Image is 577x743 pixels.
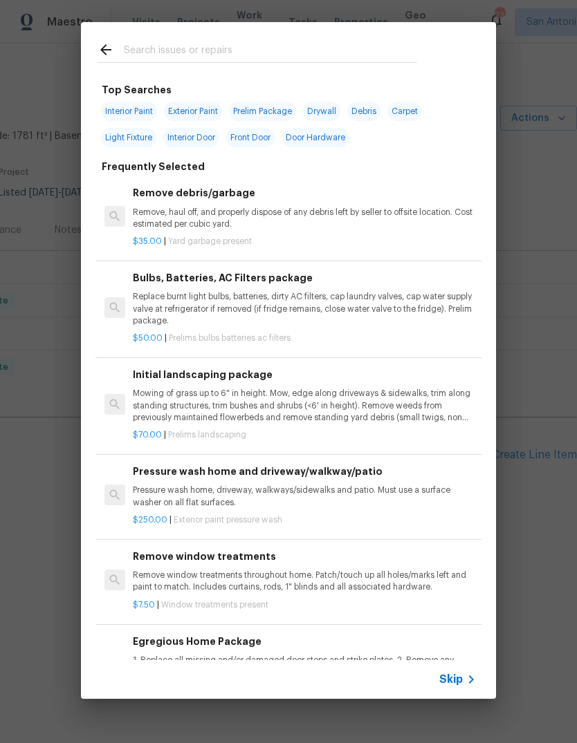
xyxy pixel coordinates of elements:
h6: Remove debris/garbage [133,185,476,200]
span: Light Fixture [101,128,156,147]
span: Exterior paint pressure wash [174,516,282,524]
p: Replace burnt light bulbs, batteries, dirty AC filters, cap laundry valves, cap water supply valv... [133,291,476,326]
h6: Egregious Home Package [133,634,476,649]
span: Drywall [303,102,340,121]
span: Prelims landscaping [168,431,246,439]
span: Front Door [226,128,275,147]
span: Door Hardware [282,128,349,147]
span: $35.00 [133,237,162,245]
span: Interior Door [163,128,219,147]
input: Search issues or repairs [124,41,417,62]
span: Yard garbage present [168,237,252,245]
h6: Top Searches [102,82,172,97]
span: Exterior Paint [164,102,222,121]
p: Mowing of grass up to 6" in height. Mow, edge along driveways & sidewalks, trim along standing st... [133,388,476,423]
p: | [133,514,476,526]
p: Remove window treatments throughout home. Patch/touch up all holes/marks left and paint to match.... [133,570,476,593]
span: Carpet [387,102,422,121]
p: | [133,599,476,611]
h6: Pressure wash home and driveway/walkway/patio [133,464,476,479]
span: $70.00 [133,431,162,439]
span: Window treatments present [161,601,268,609]
span: Prelim Package [229,102,296,121]
h6: Frequently Selected [102,159,205,174]
span: Debris [347,102,381,121]
span: $50.00 [133,334,163,342]
p: Remove, haul off, and properly dispose of any debris left by seller to offsite location. Cost est... [133,207,476,230]
p: 1. Replace all missing and/or damaged door stops and strike plates. 2. Remove any broken or damag... [133,655,476,690]
h6: Remove window treatments [133,549,476,564]
p: Pressure wash home, driveway, walkways/sidewalks and patio. Must use a surface washer on all flat... [133,485,476,508]
span: $7.50 [133,601,155,609]
span: Prelims bulbs batteries ac filters [169,334,291,342]
span: Interior Paint [101,102,157,121]
p: | [133,236,476,247]
span: $250.00 [133,516,167,524]
p: | [133,332,476,344]
span: Skip [439,673,463,686]
h6: Bulbs, Batteries, AC Filters package [133,270,476,285]
p: | [133,429,476,441]
h6: Initial landscaping package [133,367,476,382]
